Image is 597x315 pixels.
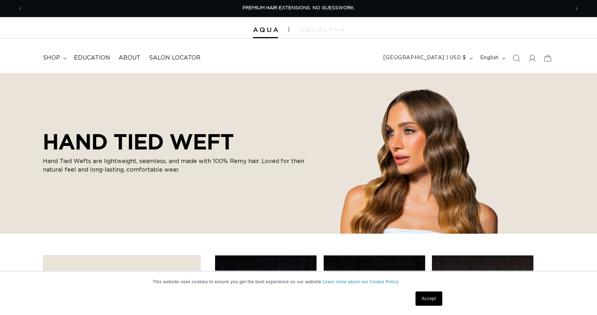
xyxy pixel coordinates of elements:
[153,279,444,285] p: This website uses cookies to ensure you get the best experience on our website.
[416,291,442,306] a: Accept
[300,27,344,32] img: aqualyna.com
[50,263,193,288] summary: Lengths (0 selected)
[149,54,200,62] span: Salon Locator
[13,2,28,15] button: Previous announcement
[508,50,524,66] summary: Search
[43,54,60,62] span: shop
[43,157,314,174] p: Hand Tied Wefts are lightweight, seamless, and made with 100% Remy hair. Loved for their natural ...
[70,50,114,66] a: Education
[74,54,110,62] span: Education
[476,51,508,65] button: English
[43,129,314,154] h2: HAND TIED WEFT
[569,2,584,15] button: Next announcement
[243,6,355,10] span: PREMIUM HAIR EXTENSIONS. NO GUESSWORK.
[383,54,466,62] span: [GEOGRAPHIC_DATA] | USD $
[119,54,140,62] span: About
[480,54,499,62] span: English
[379,51,476,65] button: [GEOGRAPHIC_DATA] | USD $
[253,27,278,32] img: Aqua Hair Extensions
[39,50,70,66] summary: shop
[114,50,145,66] a: About
[145,50,205,66] a: Salon Locator
[323,279,399,284] a: Learn more about our Cookie Policy.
